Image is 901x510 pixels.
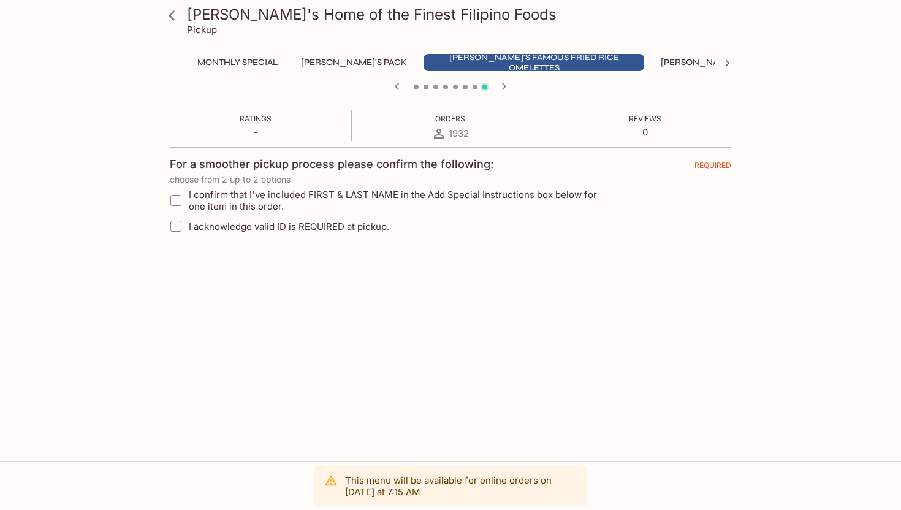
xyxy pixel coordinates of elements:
[435,114,465,123] span: Orders
[187,24,217,36] p: Pickup
[294,54,414,71] button: [PERSON_NAME]'s Pack
[449,128,469,139] span: 1932
[629,126,661,138] p: 0
[240,114,272,123] span: Ratings
[654,54,810,71] button: [PERSON_NAME]'s Mixed Plates
[240,126,272,138] p: -
[694,161,731,175] span: REQUIRED
[187,5,735,24] h3: [PERSON_NAME]'s Home of the Finest Filipino Foods
[170,175,731,185] p: choose from 2 up to 2 options
[345,474,577,498] p: This menu will be available for online orders on [DATE] at 7:15 AM
[189,189,614,212] span: I confirm that I've included FIRST & LAST NAME in the Add Special Instructions box below for one ...
[191,54,284,71] button: Monthly Special
[629,114,661,123] span: Reviews
[424,54,644,71] button: [PERSON_NAME]'s Famous Fried Rice Omelettes
[189,221,389,232] span: I acknowledge valid ID is REQUIRED at pickup.
[170,158,493,171] h4: For a smoother pickup process please confirm the following:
